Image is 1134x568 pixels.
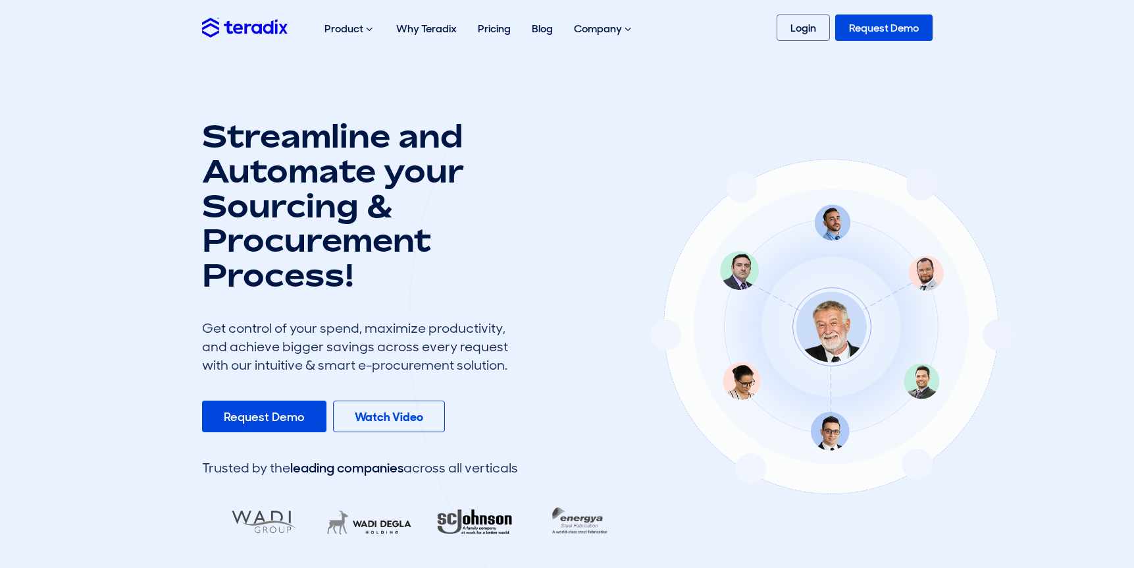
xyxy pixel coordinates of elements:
[202,119,518,293] h1: Streamline and Automate your Sourcing & Procurement Process!
[202,18,288,37] img: Teradix logo
[777,14,830,41] a: Login
[202,459,518,477] div: Trusted by the across all verticals
[467,8,521,49] a: Pricing
[835,14,933,41] a: Request Demo
[333,401,445,432] a: Watch Video
[202,401,326,432] a: Request Demo
[563,8,644,50] div: Company
[417,501,523,544] img: RA
[290,459,403,476] span: leading companies
[386,8,467,49] a: Why Teradix
[202,319,518,374] div: Get control of your spend, maximize productivity, and achieve bigger savings across every request...
[311,501,418,544] img: LifeMakers
[314,8,386,50] div: Product
[355,409,423,425] b: Watch Video
[521,8,563,49] a: Blog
